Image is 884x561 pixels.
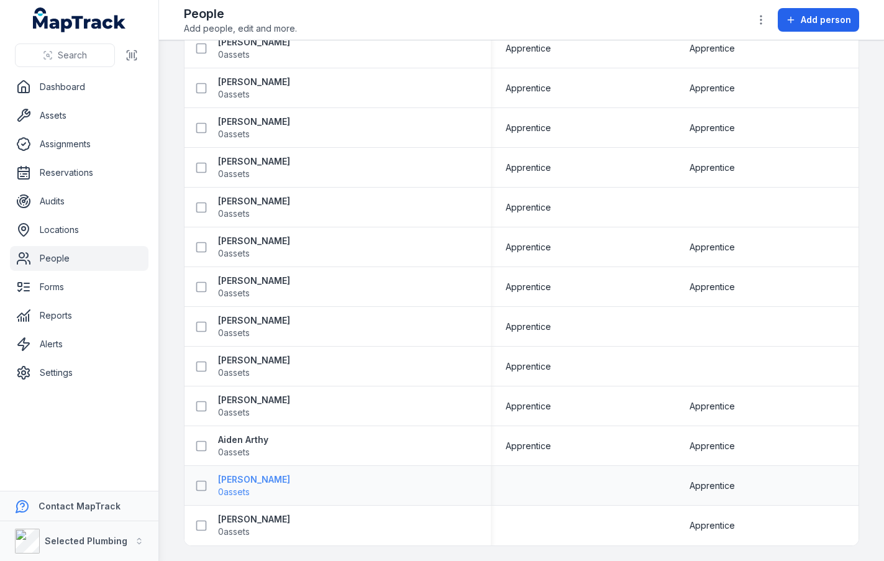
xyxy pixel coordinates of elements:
[690,480,735,492] span: Apprentice
[15,43,115,67] button: Search
[218,354,290,367] strong: [PERSON_NAME]
[506,122,551,134] span: Apprentice
[218,367,250,379] span: 0 assets
[690,519,735,532] span: Apprentice
[506,162,551,174] span: Apprentice
[218,473,290,498] a: [PERSON_NAME]0assets
[218,275,290,299] a: [PERSON_NAME]0assets
[506,281,551,293] span: Apprentice
[506,82,551,94] span: Apprentice
[218,406,250,419] span: 0 assets
[218,208,250,220] span: 0 assets
[690,241,735,253] span: Apprentice
[10,160,148,185] a: Reservations
[33,7,126,32] a: MapTrack
[10,103,148,128] a: Assets
[218,394,290,406] strong: [PERSON_NAME]
[218,48,250,61] span: 0 assets
[218,314,290,327] strong: [PERSON_NAME]
[10,303,148,328] a: Reports
[10,246,148,271] a: People
[10,189,148,214] a: Audits
[218,116,290,140] a: [PERSON_NAME]0assets
[218,235,290,260] a: [PERSON_NAME]0assets
[218,394,290,419] a: [PERSON_NAME]0assets
[218,195,290,220] a: [PERSON_NAME]0assets
[218,513,290,538] a: [PERSON_NAME]0assets
[218,235,290,247] strong: [PERSON_NAME]
[218,247,250,260] span: 0 assets
[218,76,290,88] strong: [PERSON_NAME]
[218,434,268,446] strong: Aiden Arthy
[10,332,148,357] a: Alerts
[690,400,735,413] span: Apprentice
[218,513,290,526] strong: [PERSON_NAME]
[690,162,735,174] span: Apprentice
[506,201,551,214] span: Apprentice
[10,132,148,157] a: Assignments
[218,155,290,180] a: [PERSON_NAME]0assets
[506,360,551,373] span: Apprentice
[690,122,735,134] span: Apprentice
[218,128,250,140] span: 0 assets
[218,168,250,180] span: 0 assets
[218,314,290,339] a: [PERSON_NAME]0assets
[218,434,268,458] a: Aiden Arthy0assets
[10,75,148,99] a: Dashboard
[218,446,250,458] span: 0 assets
[39,501,121,511] strong: Contact MapTrack
[218,36,290,48] strong: [PERSON_NAME]
[506,440,551,452] span: Apprentice
[184,5,297,22] h2: People
[218,354,290,379] a: [PERSON_NAME]0assets
[218,275,290,287] strong: [PERSON_NAME]
[218,88,250,101] span: 0 assets
[10,275,148,299] a: Forms
[506,321,551,333] span: Apprentice
[690,82,735,94] span: Apprentice
[218,287,250,299] span: 0 assets
[218,473,290,486] strong: [PERSON_NAME]
[218,36,290,61] a: [PERSON_NAME]0assets
[218,116,290,128] strong: [PERSON_NAME]
[690,42,735,55] span: Apprentice
[184,22,297,35] span: Add people, edit and more.
[801,14,851,26] span: Add person
[690,440,735,452] span: Apprentice
[218,195,290,208] strong: [PERSON_NAME]
[218,327,250,339] span: 0 assets
[218,526,250,538] span: 0 assets
[506,400,551,413] span: Apprentice
[506,241,551,253] span: Apprentice
[218,155,290,168] strong: [PERSON_NAME]
[45,536,127,546] strong: Selected Plumbing
[10,217,148,242] a: Locations
[778,8,859,32] button: Add person
[690,281,735,293] span: Apprentice
[58,49,87,62] span: Search
[218,76,290,101] a: [PERSON_NAME]0assets
[506,42,551,55] span: Apprentice
[10,360,148,385] a: Settings
[218,486,250,498] span: 0 assets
